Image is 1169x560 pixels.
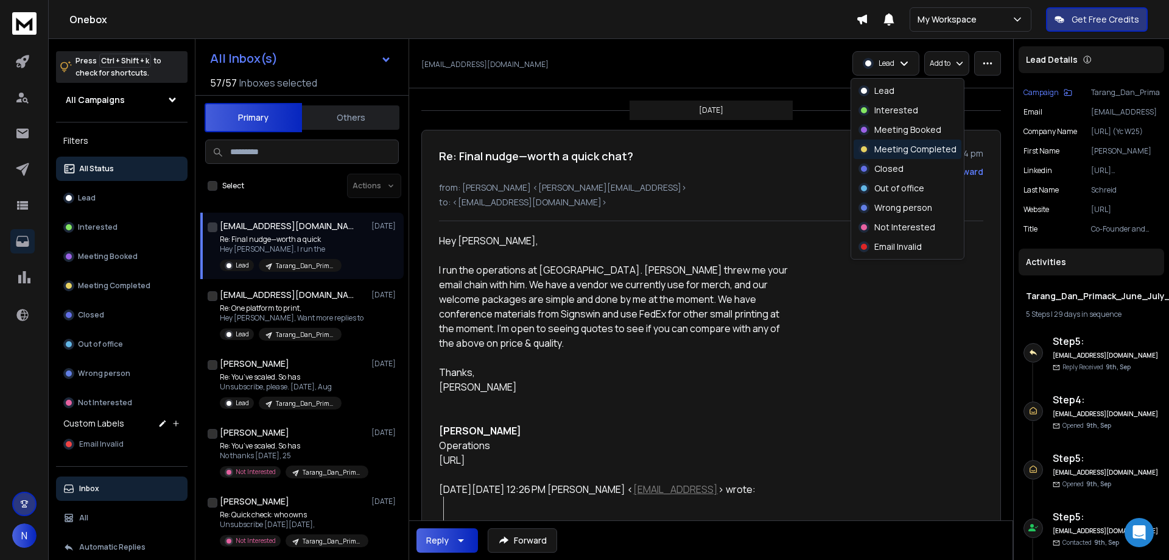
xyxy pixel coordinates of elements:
[236,399,249,408] p: Lead
[1053,451,1159,466] h6: Step 5 :
[1062,363,1131,372] p: Reply Received
[276,330,334,339] p: Tarang_Dan_Primack_June_July_2025
[439,438,795,453] div: Operations
[220,289,354,301] h1: [EMAIL_ADDRESS][DOMAIN_NAME]
[1062,480,1111,489] p: Opened
[79,513,88,523] p: All
[78,339,123,349] p: Out of office
[276,261,334,271] p: Tarang_Dan_Primack_June_July_2025
[699,105,723,115] p: [DATE]
[302,104,399,131] button: Others
[633,483,718,496] a: [EMAIL_ADDRESS]
[371,497,399,506] p: [DATE]
[56,132,188,149] h3: Filters
[79,164,114,174] p: All Status
[1053,351,1159,360] h6: [EMAIL_ADDRESS][DOMAIN_NAME]
[1026,290,1157,302] h1: Tarang_Dan_Primack_June_July_2025
[439,350,795,380] div: Thanks,
[220,495,289,508] h1: [PERSON_NAME]
[439,263,795,350] div: I run the operations at [GEOGRAPHIC_DATA]. [PERSON_NAME] threw me your email chain with him. We h...
[439,147,633,165] h1: Re: Final nudge—worth a quick chat?
[439,453,795,467] div: [URL]
[1062,538,1119,547] p: Contacted
[874,104,918,116] p: Interested
[1091,205,1159,214] p: [URL]
[371,359,399,369] p: [DATE]
[12,12,37,35] img: logo
[918,13,981,26] p: My Workspace
[874,202,932,214] p: Wrong person
[78,193,96,203] p: Lead
[69,12,856,27] h1: Onebox
[303,468,361,477] p: Tarang_Dan_Primack_June_July_2025
[439,424,521,438] b: [PERSON_NAME]
[220,358,289,370] h1: [PERSON_NAME]
[1053,334,1159,349] h6: Step 5 :
[949,166,983,178] div: Forward
[1053,392,1159,407] h6: Step 4 :
[439,380,795,394] div: [PERSON_NAME]
[78,281,150,291] p: Meeting Completed
[1125,518,1154,547] div: Open Intercom Messenger
[371,428,399,438] p: [DATE]
[1023,107,1042,117] p: Email
[1091,224,1159,234] p: Co-Founder and CTO
[371,290,399,300] p: [DATE]
[1062,421,1111,430] p: Opened
[79,484,99,494] p: Inbox
[1019,249,1164,275] div: Activities
[1023,166,1052,175] p: linkedin
[78,222,118,232] p: Interested
[874,143,957,155] p: Meeting Completed
[1091,185,1159,195] p: Schreid
[236,330,249,339] p: Lead
[99,54,151,68] span: Ctrl + Shift + k
[488,528,557,553] button: Forward
[1023,205,1049,214] p: website
[79,439,124,449] span: Email Invalid
[220,244,342,254] p: Hey [PERSON_NAME], I run the
[236,467,276,477] p: Not Interested
[210,52,278,65] h1: All Inbox(s)
[78,398,132,408] p: Not Interested
[205,103,302,132] button: Primary
[66,94,125,106] h1: All Campaigns
[12,523,37,548] span: N
[220,303,363,313] p: Re: One platform to print,
[78,369,130,378] p: Wrong person
[426,534,449,547] div: Reply
[1086,480,1111,488] span: 9th, Sep
[874,182,924,194] p: Out of office
[1054,309,1122,319] span: 29 days in sequence
[220,520,366,530] p: Unsubscribe [DATE][DATE],
[220,451,366,461] p: No thanks [DATE], 25
[220,313,363,323] p: Hey [PERSON_NAME], Want more replies to
[439,196,983,208] p: to: <[EMAIL_ADDRESS][DOMAIN_NAME]>
[930,58,950,68] p: Add to
[236,261,249,270] p: Lead
[1026,54,1078,66] p: Lead Details
[1053,509,1159,524] h6: Step 5 :
[220,220,354,232] h1: [EMAIL_ADDRESS][DOMAIN_NAME]
[1091,88,1159,97] p: Tarang_Dan_Primack_June_July_2025
[1023,146,1059,156] p: First Name
[879,58,894,68] p: Lead
[874,85,894,97] p: Lead
[210,76,237,90] span: 57 / 57
[1023,88,1059,97] p: Campaign
[874,124,941,136] p: Meeting Booked
[220,382,342,392] p: Unsubscribe, please. [DATE], Aug
[78,252,138,261] p: Meeting Booked
[1091,127,1159,136] p: [URL] (Yc W25)
[276,399,334,408] p: Tarang_Dan_Primack_June_July_2025
[1053,409,1159,419] h6: [EMAIL_ADDRESS][DOMAIN_NAME]
[220,235,342,244] p: Re: Final nudge—worth a quick
[1026,309,1050,319] span: 5 Steps
[1091,146,1159,156] p: [PERSON_NAME]
[79,542,146,552] p: Automatic Replies
[222,181,244,191] label: Select
[1053,468,1159,477] h6: [EMAIL_ADDRESS][DOMAIN_NAME]
[1091,107,1159,117] p: [EMAIL_ADDRESS]
[236,536,276,545] p: Not Interested
[1094,538,1119,547] span: 9th, Sep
